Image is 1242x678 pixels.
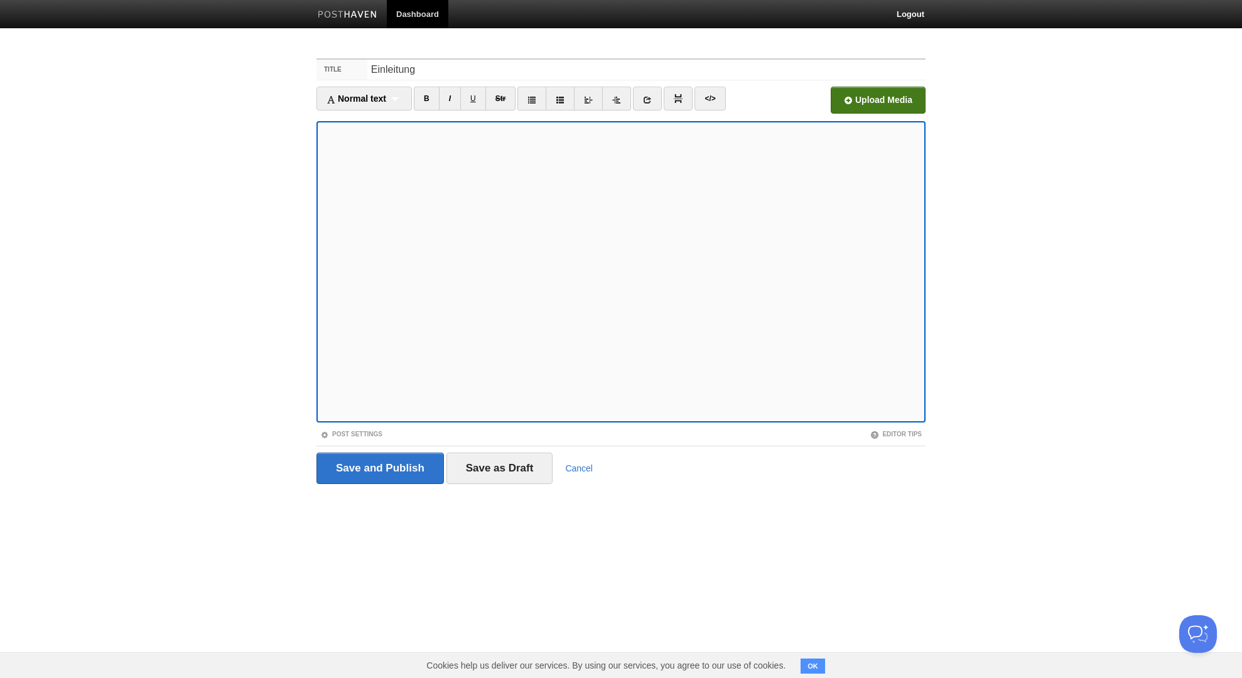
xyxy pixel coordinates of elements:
[801,659,825,674] button: OK
[320,431,382,438] a: Post Settings
[439,87,461,110] a: I
[674,94,683,103] img: pagebreak-icon.png
[414,87,440,110] a: B
[316,60,367,80] label: Title
[327,94,386,104] span: Normal text
[870,431,922,438] a: Editor Tips
[694,87,725,110] a: </>
[414,653,798,678] span: Cookies help us deliver our services. By using our services, you agree to our use of cookies.
[318,11,377,20] img: Posthaven-bar
[485,87,516,110] a: Str
[316,453,444,484] input: Save and Publish
[565,463,593,473] a: Cancel
[446,453,553,484] input: Save as Draft
[1179,615,1217,653] iframe: Help Scout Beacon - Open
[460,87,486,110] a: U
[495,94,506,103] del: Str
